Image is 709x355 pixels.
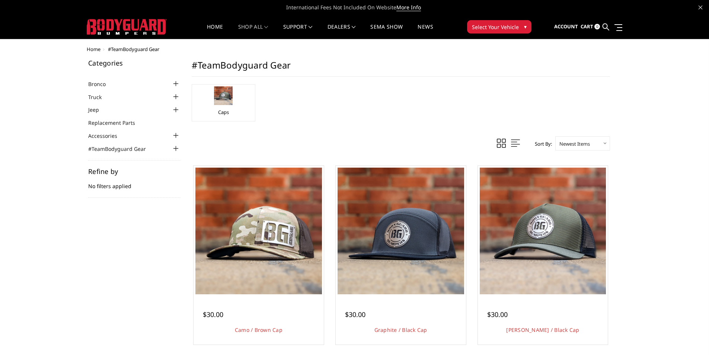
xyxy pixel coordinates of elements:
[88,168,181,198] div: No filters applied
[88,119,144,127] a: Replacement Parts
[345,310,365,319] span: $30.00
[328,24,356,39] a: Dealers
[472,23,519,31] span: Select Your Vehicle
[87,19,167,35] img: BODYGUARD BUMPERS
[195,168,322,294] img: Camo / Brown Cap
[370,24,403,39] a: SEMA Show
[554,23,578,30] span: Account
[531,138,552,149] label: Sort By:
[88,60,181,66] h5: Categories
[203,310,223,319] span: $30.00
[374,326,427,333] a: Graphite / Black Cap
[88,80,115,88] a: Bronco
[88,132,127,140] a: Accessories
[87,46,100,53] a: Home
[487,310,508,319] span: $30.00
[88,106,108,114] a: Jeep
[506,326,579,333] a: [PERSON_NAME] / Black Cap
[524,23,527,31] span: ▾
[594,24,600,29] span: 0
[418,24,433,39] a: News
[396,4,421,11] a: More Info
[108,46,159,53] span: #TeamBodyguard Gear
[88,93,111,101] a: Truck
[88,145,155,153] a: #TeamBodyguard Gear
[218,109,229,115] a: Caps
[581,17,600,37] a: Cart 0
[235,326,282,333] a: Camo / Brown Cap
[581,23,593,30] span: Cart
[554,17,578,37] a: Account
[88,168,181,175] h5: Refine by
[467,20,531,34] button: Select Your Vehicle
[283,24,313,39] a: Support
[192,60,610,77] h1: #TeamBodyguard Gear
[207,24,223,39] a: Home
[238,24,268,39] a: shop all
[480,168,606,294] img: Loden / Black Cap
[338,168,464,294] img: Graphite / Black Cap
